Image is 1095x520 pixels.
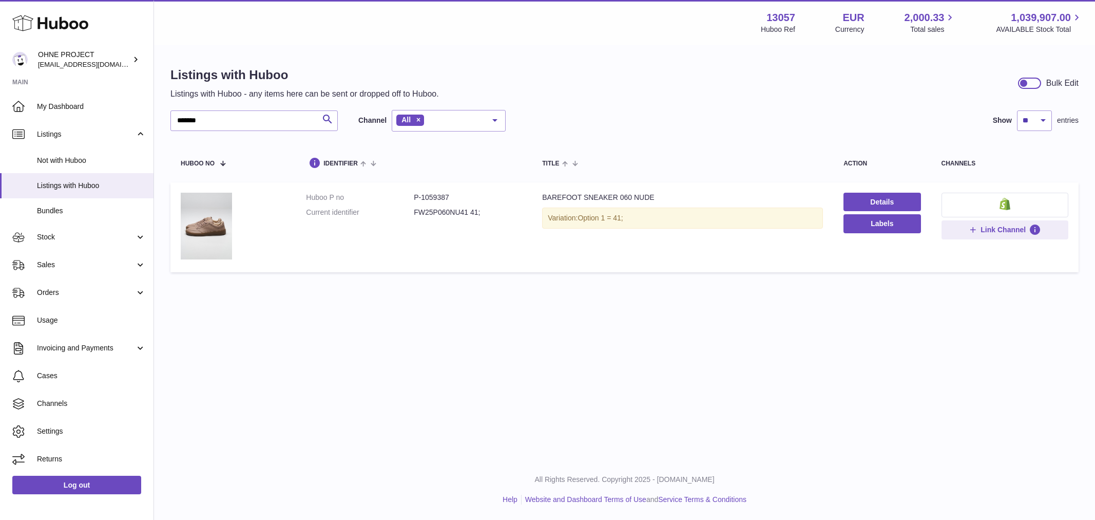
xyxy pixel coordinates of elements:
span: Stock [37,232,135,242]
span: 2,000.33 [905,11,945,25]
span: Total sales [910,25,956,34]
span: Invoicing and Payments [37,343,135,353]
span: Listings [37,129,135,139]
span: Returns [37,454,146,464]
button: Labels [843,214,920,233]
div: Bulk Edit [1046,78,1079,89]
h1: Listings with Huboo [170,67,439,83]
span: Not with Huboo [37,156,146,165]
a: Service Terms & Conditions [658,495,746,504]
p: All Rights Reserved. Copyright 2025 - [DOMAIN_NAME] [162,475,1087,485]
li: and [522,495,746,505]
span: Settings [37,426,146,436]
div: Huboo Ref [761,25,795,34]
span: Huboo no [181,160,215,167]
span: Bundles [37,206,146,216]
span: Channels [37,399,146,408]
div: OHNE PROJECT [38,50,130,69]
span: Usage [37,315,146,325]
span: entries [1057,116,1079,125]
span: My Dashboard [37,102,146,112]
div: channels [942,160,1069,167]
div: BAREFOOT SNEAKER 060 NUDE [542,193,823,202]
span: Listings with Huboo [37,181,146,191]
span: title [542,160,559,167]
span: Sales [37,260,135,270]
a: 1,039,907.00 AVAILABLE Stock Total [996,11,1083,34]
img: internalAdmin-13057@internal.huboo.com [12,52,28,67]
button: Link Channel [942,220,1069,239]
p: Listings with Huboo - any items here can be sent or dropped off to Huboo. [170,88,439,100]
span: identifier [323,160,358,167]
a: Help [503,495,517,504]
img: BAREFOOT SNEAKER 060 NUDE [181,193,232,259]
a: Log out [12,476,141,494]
dt: Huboo P no [306,193,414,202]
a: 2,000.33 Total sales [905,11,956,34]
a: Website and Dashboard Terms of Use [525,495,646,504]
strong: 13057 [766,11,795,25]
div: action [843,160,920,167]
dd: P-1059387 [414,193,522,202]
strong: EUR [842,11,864,25]
div: Variation: [542,208,823,229]
span: 1,039,907.00 [1011,11,1071,25]
span: Cases [37,371,146,381]
span: [EMAIL_ADDRESS][DOMAIN_NAME] [38,60,151,68]
span: Option 1 = 41; [578,214,623,222]
div: Currency [835,25,865,34]
a: Details [843,193,920,211]
dt: Current identifier [306,208,414,217]
img: shopify-small.png [1000,198,1010,210]
dd: FW25P060NU41 41; [414,208,522,217]
label: Show [993,116,1012,125]
span: All [401,116,411,124]
span: AVAILABLE Stock Total [996,25,1083,34]
label: Channel [358,116,387,125]
span: Link Channel [981,225,1026,234]
span: Orders [37,288,135,298]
